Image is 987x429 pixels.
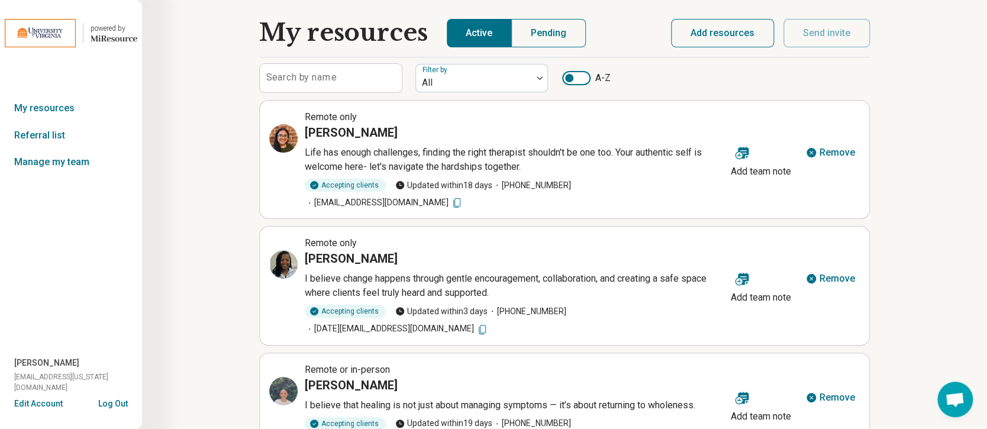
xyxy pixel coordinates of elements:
[259,19,428,47] h1: My resources
[305,364,390,375] span: Remote or in-person
[671,19,774,47] button: Add resources
[305,179,386,192] div: Accepting clients
[395,179,492,192] span: Updated within 18 days
[305,124,398,141] h3: [PERSON_NAME]
[726,383,796,426] button: Add team note
[305,250,398,267] h3: [PERSON_NAME]
[801,383,860,412] button: Remove
[305,146,726,174] p: Life has enough challenges, finding the right therapist shouldn't be one too. Your authentic self...
[14,357,79,369] span: [PERSON_NAME]
[726,138,796,181] button: Add team note
[562,71,611,85] label: A-Z
[492,179,571,192] span: [PHONE_NUMBER]
[266,73,337,82] label: Search by name
[305,398,726,412] p: I believe that healing is not just about managing symptoms — it’s about returning to wholeness.
[5,19,137,47] a: University of Virginiapowered by
[305,305,386,318] div: Accepting clients
[305,111,357,122] span: Remote only
[5,19,76,47] img: University of Virginia
[726,265,796,307] button: Add team note
[14,398,63,410] button: Edit Account
[783,19,870,47] button: Send invite
[488,305,566,318] span: [PHONE_NUMBER]
[937,382,973,417] div: Open chat
[91,23,137,34] div: powered by
[98,398,128,407] button: Log Out
[305,196,463,209] span: [EMAIL_ADDRESS][DOMAIN_NAME]
[447,19,511,47] button: Active
[511,19,586,47] button: Pending
[305,237,357,249] span: Remote only
[305,272,726,300] p: I believe change happens through gentle encouragement, collaboration, and creating a safe space w...
[801,265,860,293] button: Remove
[801,138,860,167] button: Remove
[395,305,488,318] span: Updated within 3 days
[305,322,488,335] span: [DATE][EMAIL_ADDRESS][DOMAIN_NAME]
[14,372,142,393] span: [EMAIL_ADDRESS][US_STATE][DOMAIN_NAME]
[422,66,450,74] label: Filter by
[305,377,398,393] h3: [PERSON_NAME]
